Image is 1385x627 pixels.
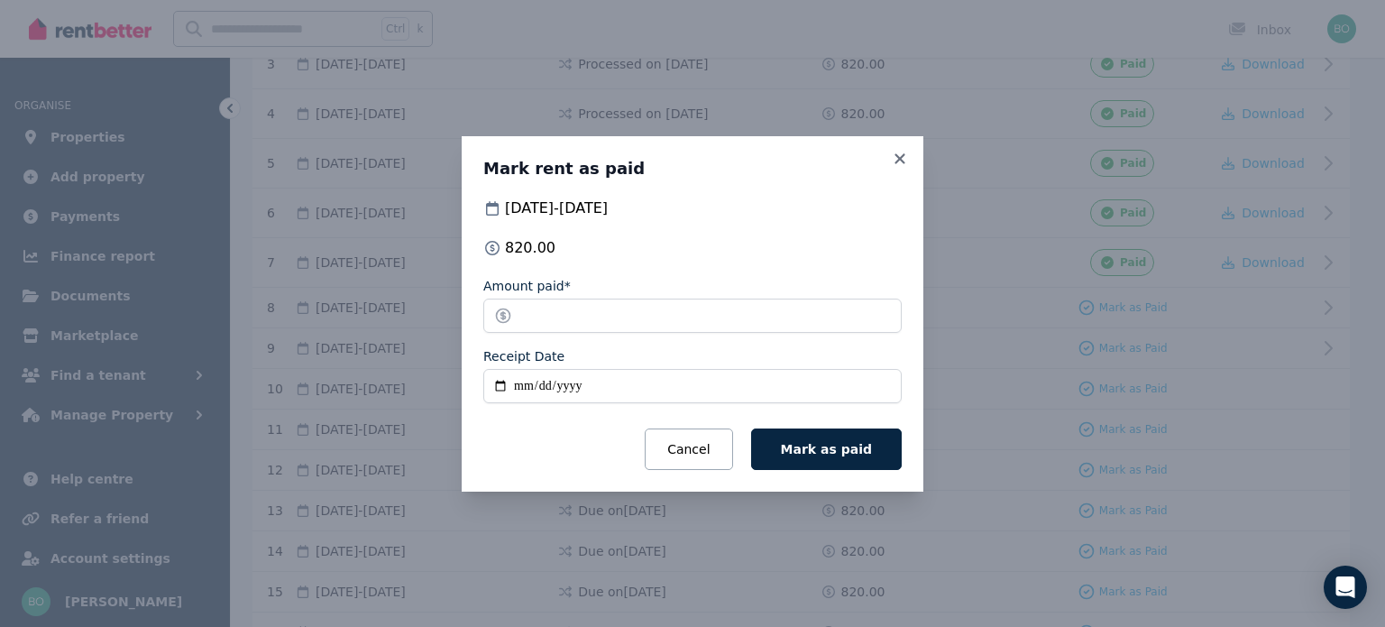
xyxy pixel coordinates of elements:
[483,347,564,365] label: Receipt Date
[483,277,571,295] label: Amount paid*
[781,442,872,456] span: Mark as paid
[751,429,902,470] button: Mark as paid
[505,198,608,219] span: [DATE] - [DATE]
[483,158,902,180] h3: Mark rent as paid
[645,429,732,470] button: Cancel
[1324,566,1367,609] div: Open Intercom Messenger
[505,237,555,259] span: 820.00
